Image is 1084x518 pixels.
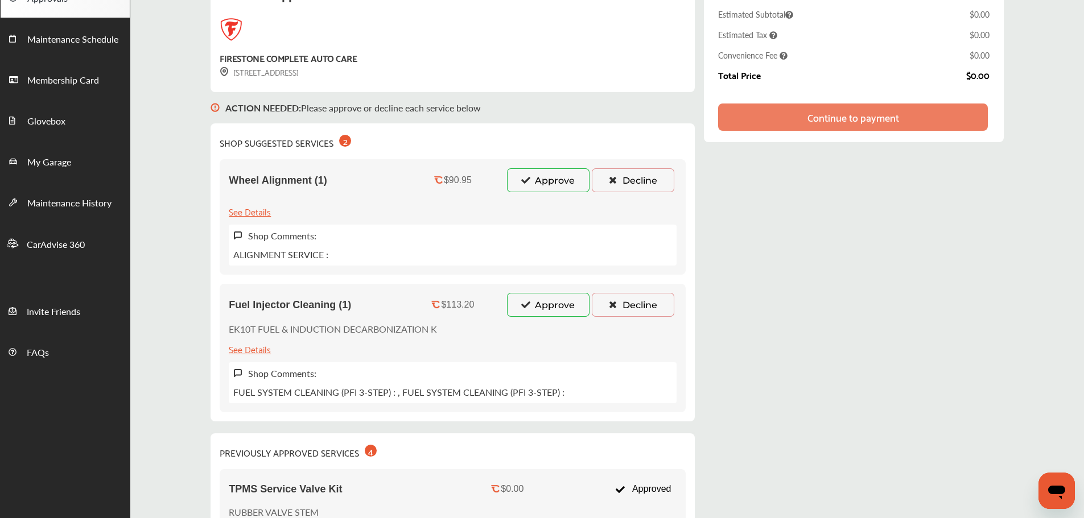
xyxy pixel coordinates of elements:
[229,341,271,357] div: See Details
[233,386,564,399] p: FUEL SYSTEM CLEANING (PFI 3-STEP) : , FUEL SYSTEM CLEANING (PFI 3-STEP) :
[229,322,437,335] p: EK10T FUEL & INDUCTION DECARBONIZATION K
[507,168,590,192] button: Approve
[807,111,899,123] div: Continue to payment
[233,248,328,261] p: ALIGNMENT SERVICE :
[27,73,99,88] span: Membership Card
[229,175,327,187] span: Wheel Alignment (1)
[27,346,49,360] span: FAQs
[1,100,130,140] a: Glovebox
[592,168,674,192] button: Decline
[233,368,242,378] img: svg+xml;base64,PHN2ZyB3aWR0aD0iMTYiIGhlaWdodD0iMTciIHZpZXdCb3g9IjAgMCAxNiAxNyIgZmlsbD0ibm9uZSIgeG...
[220,67,229,77] img: svg+xml;base64,PHN2ZyB3aWR0aD0iMTYiIGhlaWdodD0iMTciIHZpZXdCb3g9IjAgMCAxNiAxNyIgZmlsbD0ibm9uZSIgeG...
[220,18,242,41] img: logo-firestone.png
[441,300,474,310] div: $113.20
[507,293,590,317] button: Approve
[248,367,316,380] label: Shop Comments:
[970,49,990,61] div: $0.00
[970,9,990,20] div: $0.00
[1,18,130,59] a: Maintenance Schedule
[27,155,71,170] span: My Garage
[444,175,472,185] div: $90.95
[229,204,271,219] div: See Details
[718,9,793,20] span: Estimated Subtotal
[220,132,351,150] div: SHOP SUGGESTED SERVICES
[220,442,377,460] div: PREVIOUSLY APPROVED SERVICES
[248,229,316,242] label: Shop Comments:
[211,92,220,123] img: svg+xml;base64,PHN2ZyB3aWR0aD0iMTYiIGhlaWdodD0iMTciIHZpZXdCb3g9IjAgMCAxNiAxNyIgZmlsbD0ibm9uZSIgeG...
[1,59,130,100] a: Membership Card
[225,101,481,114] p: Please approve or decline each service below
[229,483,342,495] span: TPMS Service Valve Kit
[220,50,357,65] div: FIRESTONE COMPLETE AUTO CARE
[966,70,990,80] div: $0.00
[27,32,118,47] span: Maintenance Schedule
[220,65,299,78] div: [STREET_ADDRESS]
[27,196,112,211] span: Maintenance History
[225,101,301,114] b: ACTION NEEDED :
[718,29,777,40] span: Estimated Tax
[27,305,80,320] span: Invite Friends
[592,293,674,317] button: Decline
[970,29,990,40] div: $0.00
[718,70,761,80] div: Total Price
[1,140,130,181] a: My Garage
[609,478,677,500] div: Approved
[27,114,65,129] span: Glovebox
[233,231,242,241] img: svg+xml;base64,PHN2ZyB3aWR0aD0iMTYiIGhlaWdodD0iMTciIHZpZXdCb3g9IjAgMCAxNiAxNyIgZmlsbD0ibm9uZSIgeG...
[27,238,85,252] span: CarAdvise 360
[718,49,788,61] span: Convenience Fee
[1,181,130,222] a: Maintenance History
[1038,473,1075,509] iframe: Button to launch messaging window
[229,299,351,311] span: Fuel Injector Cleaning (1)
[365,445,377,457] div: 4
[501,484,524,494] div: $0.00
[339,135,351,147] div: 2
